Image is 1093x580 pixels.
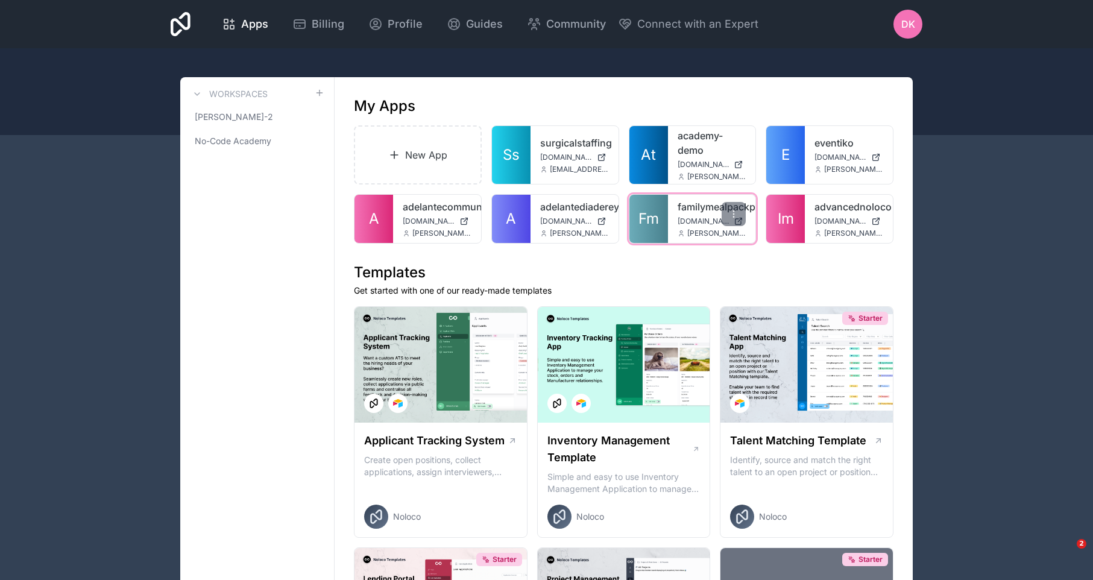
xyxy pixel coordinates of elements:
[637,16,758,33] span: Connect with an Expert
[195,135,271,147] span: No-Code Academy
[858,314,883,323] span: Starter
[412,229,471,238] span: [PERSON_NAME][EMAIL_ADDRESS][DOMAIN_NAME]
[618,16,758,33] button: Connect with an Expert
[901,17,915,31] span: DK
[858,555,883,564] span: Starter
[735,399,745,408] img: Airtable Logo
[466,16,503,33] span: Guides
[437,11,512,37] a: Guides
[492,126,531,184] a: Ss
[190,87,268,101] a: Workspaces
[814,136,883,150] a: eventiko
[629,126,668,184] a: At
[678,200,746,214] a: familymealpackprogram
[209,88,268,100] h3: Workspaces
[212,11,278,37] a: Apps
[540,200,609,214] a: adelantediadereyes
[547,432,692,466] h1: Inventory Management Template
[354,96,415,116] h1: My Apps
[364,432,505,449] h1: Applicant Tracking System
[687,172,746,181] span: [PERSON_NAME][EMAIL_ADDRESS][DOMAIN_NAME]
[540,216,592,226] span: [DOMAIN_NAME]
[547,471,701,495] p: Simple and easy to use Inventory Management Application to manage your stock, orders and Manufact...
[312,16,344,33] span: Billing
[506,209,516,229] span: A
[393,511,421,523] span: Noloco
[492,195,531,243] a: A
[540,153,609,162] a: [DOMAIN_NAME]
[814,200,883,214] a: advancednoloco
[824,229,883,238] span: [PERSON_NAME][EMAIL_ADDRESS][DOMAIN_NAME]
[576,399,586,408] img: Airtable Logo
[1077,539,1086,549] span: 2
[678,160,746,169] a: [DOMAIN_NAME]
[678,128,746,157] a: academy-demo
[678,160,729,169] span: [DOMAIN_NAME]
[766,195,805,243] a: Im
[354,285,893,297] p: Get started with one of our ready-made templates
[730,432,866,449] h1: Talent Matching Template
[814,153,883,162] a: [DOMAIN_NAME]
[781,145,790,165] span: E
[730,454,883,478] p: Identify, source and match the right talent to an open project or position with our Talent Matchi...
[778,209,794,229] span: Im
[678,216,729,226] span: [DOMAIN_NAME]
[540,153,592,162] span: [DOMAIN_NAME]
[241,16,268,33] span: Apps
[354,125,482,184] a: New App
[388,16,423,33] span: Profile
[540,136,609,150] a: surgicalstaffing
[814,216,866,226] span: [DOMAIN_NAME]
[638,209,659,229] span: Fm
[814,153,866,162] span: [DOMAIN_NAME]
[576,511,604,523] span: Noloco
[1052,539,1081,568] iframe: Intercom live chat
[641,145,656,165] span: At
[403,200,471,214] a: adelantecommunity
[354,263,893,282] h1: Templates
[824,165,883,174] span: [PERSON_NAME][EMAIL_ADDRESS][DOMAIN_NAME]
[814,216,883,226] a: [DOMAIN_NAME]
[369,209,379,229] span: A
[550,165,609,174] span: [EMAIL_ADDRESS][DOMAIN_NAME]
[283,11,354,37] a: Billing
[759,511,787,523] span: Noloco
[359,11,432,37] a: Profile
[766,126,805,184] a: E
[550,229,609,238] span: [PERSON_NAME][EMAIL_ADDRESS][DOMAIN_NAME]
[678,216,746,226] a: [DOMAIN_NAME]
[546,16,606,33] span: Community
[493,555,517,564] span: Starter
[403,216,471,226] a: [DOMAIN_NAME]
[629,195,668,243] a: Fm
[517,11,616,37] a: Community
[503,145,520,165] span: Ss
[393,399,403,408] img: Airtable Logo
[190,130,324,152] a: No-Code Academy
[687,229,746,238] span: [PERSON_NAME][EMAIL_ADDRESS][DOMAIN_NAME]
[364,454,517,478] p: Create open positions, collect applications, assign interviewers, centralise candidate feedback a...
[354,195,393,243] a: A
[195,111,273,123] span: [PERSON_NAME]-2
[403,216,455,226] span: [DOMAIN_NAME]
[190,106,324,128] a: [PERSON_NAME]-2
[540,216,609,226] a: [DOMAIN_NAME]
